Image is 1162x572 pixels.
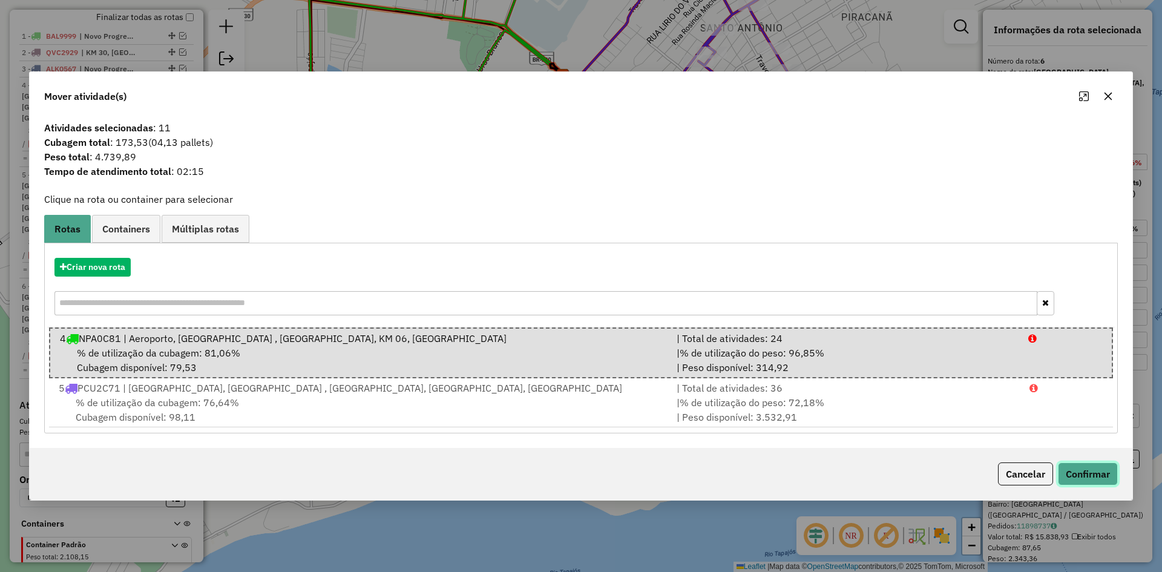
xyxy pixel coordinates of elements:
[1029,383,1038,393] i: Porcentagens após mover as atividades: Cubagem: 117,96% Peso: 109,50%
[76,396,239,409] span: % de utilização da cubagem: 76,64%
[44,122,153,134] strong: Atividades selecionadas
[51,381,669,395] div: 5 PCU2C71 | [GEOGRAPHIC_DATA], [GEOGRAPHIC_DATA] , [GEOGRAPHIC_DATA], [GEOGRAPHIC_DATA], [GEOGRAP...
[77,347,240,359] span: % de utilização da cubagem: 81,06%
[680,396,824,409] span: % de utilização do peso: 72,18%
[669,331,1022,346] div: | Total de atividades: 24
[1028,334,1037,343] i: Porcentagens após mover as atividades: Cubagem: 122,38% Peso: 144,25%
[680,347,824,359] span: % de utilização do peso: 96,85%
[102,224,150,234] span: Containers
[37,150,1125,164] span: : 4.739,89
[44,89,126,104] span: Mover atividade(s)
[37,135,1125,150] span: : 173,53
[37,120,1125,135] span: : 11
[669,395,1022,424] div: | | Peso disponível: 3.532,91
[172,224,239,234] span: Múltiplas rotas
[669,346,1022,375] div: | | Peso disponível: 314,92
[44,192,233,206] label: Clique na rota ou container para selecionar
[1074,87,1094,106] button: Maximize
[37,164,1125,179] span: : 02:15
[44,136,110,148] strong: Cubagem total
[1058,462,1118,485] button: Confirmar
[44,165,171,177] strong: Tempo de atendimento total
[53,346,669,375] div: Cubagem disponível: 79,53
[44,151,90,163] strong: Peso total
[53,331,669,346] div: 4 NPA0C81 | Aeroporto, [GEOGRAPHIC_DATA] , [GEOGRAPHIC_DATA], KM 06, [GEOGRAPHIC_DATA]
[148,136,213,148] span: (04,13 pallets)
[54,224,80,234] span: Rotas
[54,258,131,277] button: Criar nova rota
[998,462,1053,485] button: Cancelar
[669,381,1022,395] div: | Total de atividades: 36
[51,395,669,424] div: Cubagem disponível: 98,11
